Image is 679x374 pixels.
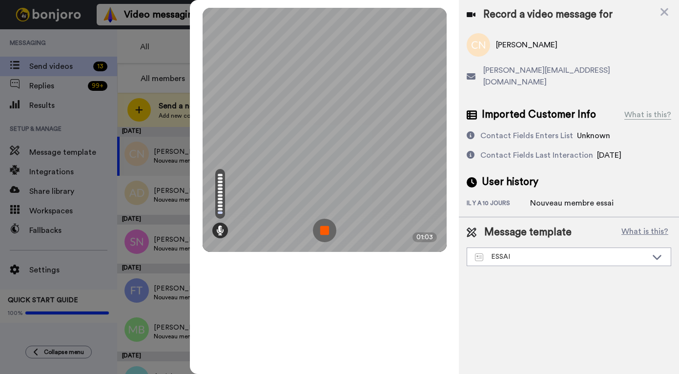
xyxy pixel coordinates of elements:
div: What is this? [624,109,671,121]
img: ic_record_stop.svg [313,219,336,242]
span: Unknown [577,132,610,140]
span: [DATE] [597,151,621,159]
div: Contact Fields Last Interaction [480,149,593,161]
img: Message-temps.svg [475,253,483,261]
div: Nouveau membre essai [530,197,614,209]
div: 01:03 [412,232,437,242]
button: What is this? [618,225,671,240]
div: Contact Fields Enters List [480,130,573,142]
div: ESSAI [475,252,647,262]
span: Imported Customer Info [482,107,596,122]
span: [PERSON_NAME][EMAIL_ADDRESS][DOMAIN_NAME] [483,64,671,88]
span: User history [482,175,538,189]
div: il y a 10 jours [467,199,530,209]
span: Message template [484,225,572,240]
